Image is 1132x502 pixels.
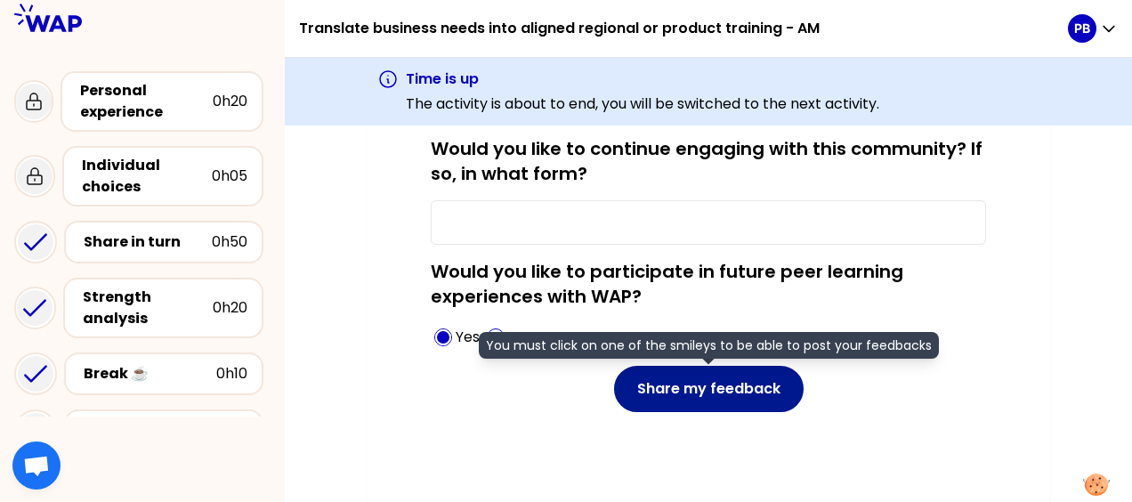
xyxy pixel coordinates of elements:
[80,80,213,123] div: Personal experience
[212,231,247,253] div: 0h50
[213,297,247,319] div: 0h20
[84,231,212,253] div: Share in turn
[406,69,879,90] h3: Time is up
[431,259,903,309] label: Would you like to participate in future peer learning experiences with WAP?
[406,93,879,115] p: The activity is about to end, you will be switched to the next activity.
[213,91,247,112] div: 0h20
[1074,20,1090,37] p: PB
[508,327,527,348] p: No
[83,287,213,329] div: Strength analysis
[1068,14,1118,43] button: PB
[456,327,480,348] p: Yes
[84,363,216,385] div: Break ☕️
[479,332,939,359] span: You must click on one of the smileys to be able to post your feedbacks
[614,366,804,412] button: Share my feedback
[12,441,61,490] div: Açık sohbet
[216,363,247,385] div: 0h10
[212,166,247,187] div: 0h05
[82,155,212,198] div: Individual choices
[431,136,982,186] label: Would you like to continue engaging with this community? If so, in what form?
